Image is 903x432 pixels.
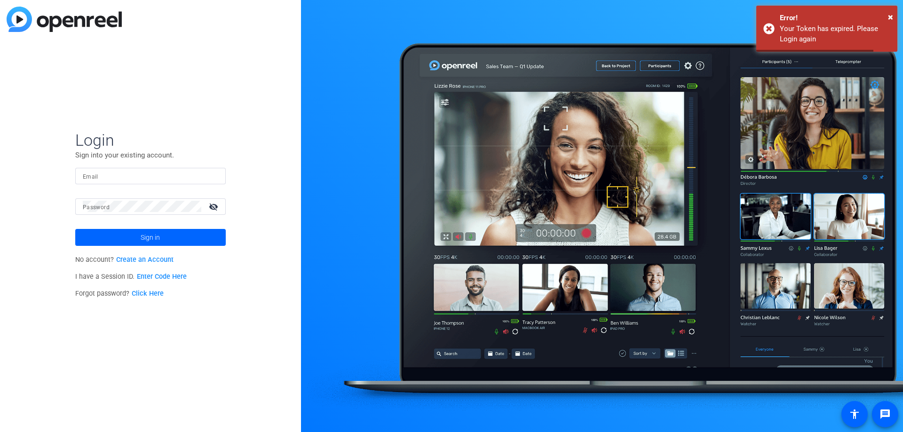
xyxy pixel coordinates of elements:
button: Sign in [75,229,226,246]
div: Your Token has expired. Please Login again [780,24,890,45]
div: Error! [780,13,890,24]
mat-icon: accessibility [849,408,860,420]
input: Enter Email Address [83,170,218,181]
a: Click Here [132,290,164,298]
img: blue-gradient.svg [7,7,122,32]
mat-label: Password [83,204,110,211]
span: Sign in [141,226,160,249]
mat-icon: visibility_off [203,200,226,213]
span: Forgot password? [75,290,164,298]
span: × [888,11,893,23]
span: No account? [75,256,174,264]
button: Close [888,10,893,24]
p: Sign into your existing account. [75,150,226,160]
mat-label: Email [83,173,98,180]
span: I have a Session ID. [75,273,187,281]
a: Create an Account [116,256,174,264]
a: Enter Code Here [137,273,187,281]
span: Login [75,130,226,150]
mat-icon: message [879,408,891,420]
